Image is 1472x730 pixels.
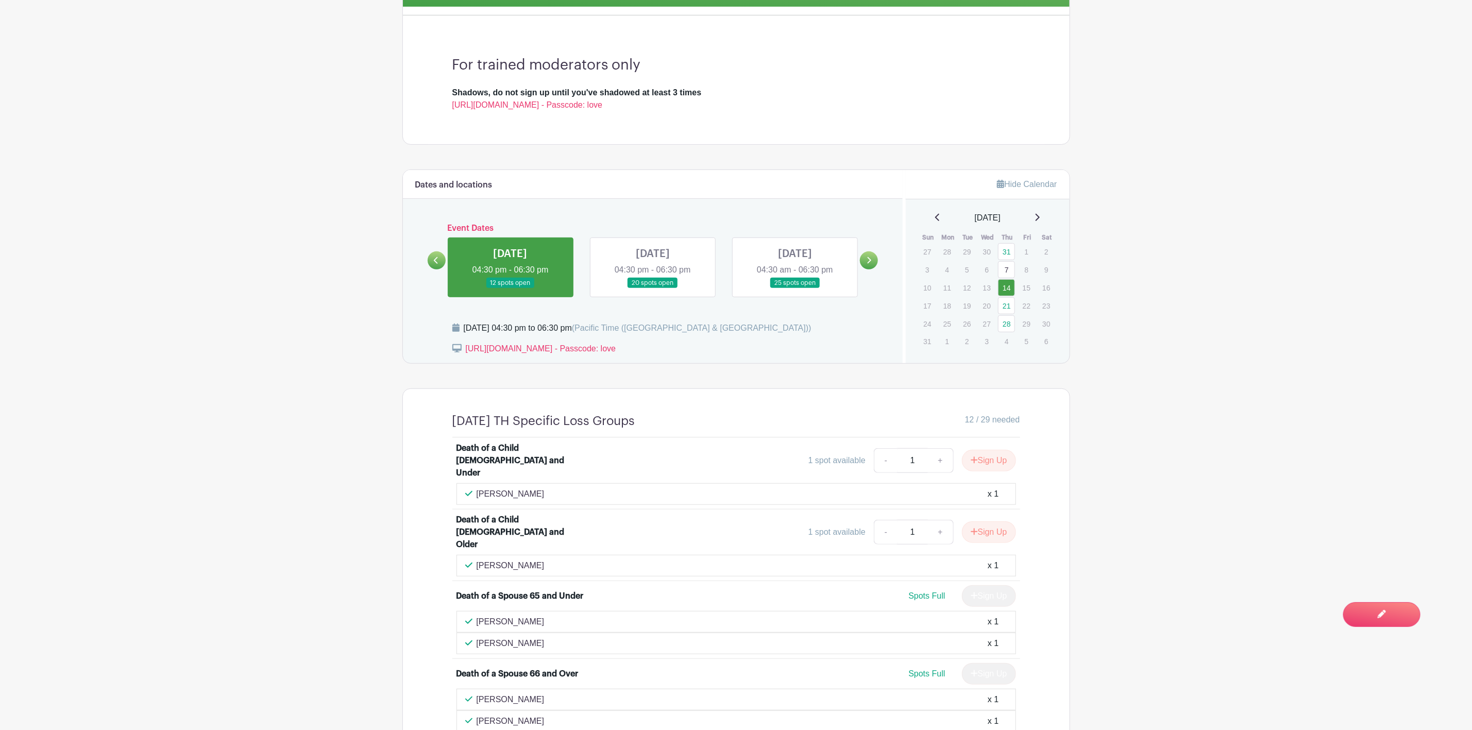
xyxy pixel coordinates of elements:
p: [PERSON_NAME] [477,616,545,628]
p: 17 [919,298,936,314]
button: Sign Up [962,450,1016,471]
h3: For trained moderators only [452,57,1020,74]
a: 31 [998,243,1015,260]
div: 1 spot available [808,526,866,538]
div: Death of a Child [DEMOGRAPHIC_DATA] and Under [456,442,584,479]
div: x 1 [988,637,999,650]
a: + [927,448,953,473]
p: 1 [939,333,956,349]
strong: Shadows, do not sign up until you've shadowed at least 3 times [452,88,702,97]
p: 29 [958,244,975,260]
p: [PERSON_NAME] [477,715,545,727]
p: 1 [1018,244,1035,260]
p: 6 [1038,333,1055,349]
p: 31 [919,333,936,349]
a: 28 [998,315,1015,332]
a: [URL][DOMAIN_NAME] - Passcode: love [466,344,616,353]
th: Mon [938,232,958,243]
p: 30 [978,244,995,260]
th: Sun [918,232,938,243]
th: Tue [958,232,978,243]
p: 20 [978,298,995,314]
p: 13 [978,280,995,296]
p: 3 [919,262,936,278]
th: Fri [1018,232,1038,243]
div: x 1 [988,488,999,500]
p: 16 [1038,280,1055,296]
div: Death of a Spouse 65 and Under [456,590,584,602]
p: 30 [1038,316,1055,332]
a: - [874,520,898,545]
span: Spots Full [908,669,945,678]
p: 8 [1018,262,1035,278]
a: [URL][DOMAIN_NAME] - Passcode: love [452,100,603,109]
p: 12 [958,280,975,296]
p: 26 [958,316,975,332]
h6: Event Dates [446,224,860,233]
p: 27 [978,316,995,332]
p: 18 [939,298,956,314]
p: 28 [939,244,956,260]
div: x 1 [988,559,999,572]
th: Sat [1037,232,1057,243]
p: 29 [1018,316,1035,332]
span: [DATE] [975,212,1001,224]
p: 2 [958,333,975,349]
p: [PERSON_NAME] [477,637,545,650]
p: [PERSON_NAME] [477,488,545,500]
p: 9 [1038,262,1055,278]
p: [PERSON_NAME] [477,693,545,706]
button: Sign Up [962,521,1016,543]
p: 19 [958,298,975,314]
p: 6 [978,262,995,278]
div: x 1 [988,715,999,727]
a: + [927,520,953,545]
p: 15 [1018,280,1035,296]
th: Wed [978,232,998,243]
h6: Dates and locations [415,180,493,190]
a: 21 [998,297,1015,314]
p: 27 [919,244,936,260]
p: 4 [939,262,956,278]
div: x 1 [988,616,999,628]
h4: [DATE] TH Specific Loss Groups [452,414,635,429]
div: 1 spot available [808,454,866,467]
p: [PERSON_NAME] [477,559,545,572]
div: Death of a Child [DEMOGRAPHIC_DATA] and Older [456,514,584,551]
th: Thu [997,232,1018,243]
p: 10 [919,280,936,296]
p: 3 [978,333,995,349]
a: 7 [998,261,1015,278]
p: 22 [1018,298,1035,314]
p: 2 [1038,244,1055,260]
div: x 1 [988,693,999,706]
span: 12 / 29 needed [965,414,1020,426]
p: 5 [958,262,975,278]
span: Spots Full [908,591,945,600]
div: Death of a Spouse 66 and Over [456,668,579,680]
p: 24 [919,316,936,332]
a: - [874,448,898,473]
p: 4 [998,333,1015,349]
a: 14 [998,279,1015,296]
p: 25 [939,316,956,332]
div: [DATE] 04:30 pm to 06:30 pm [464,322,811,334]
span: (Pacific Time ([GEOGRAPHIC_DATA] & [GEOGRAPHIC_DATA])) [572,324,811,332]
p: 11 [939,280,956,296]
p: 23 [1038,298,1055,314]
a: Hide Calendar [997,180,1057,189]
p: 5 [1018,333,1035,349]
